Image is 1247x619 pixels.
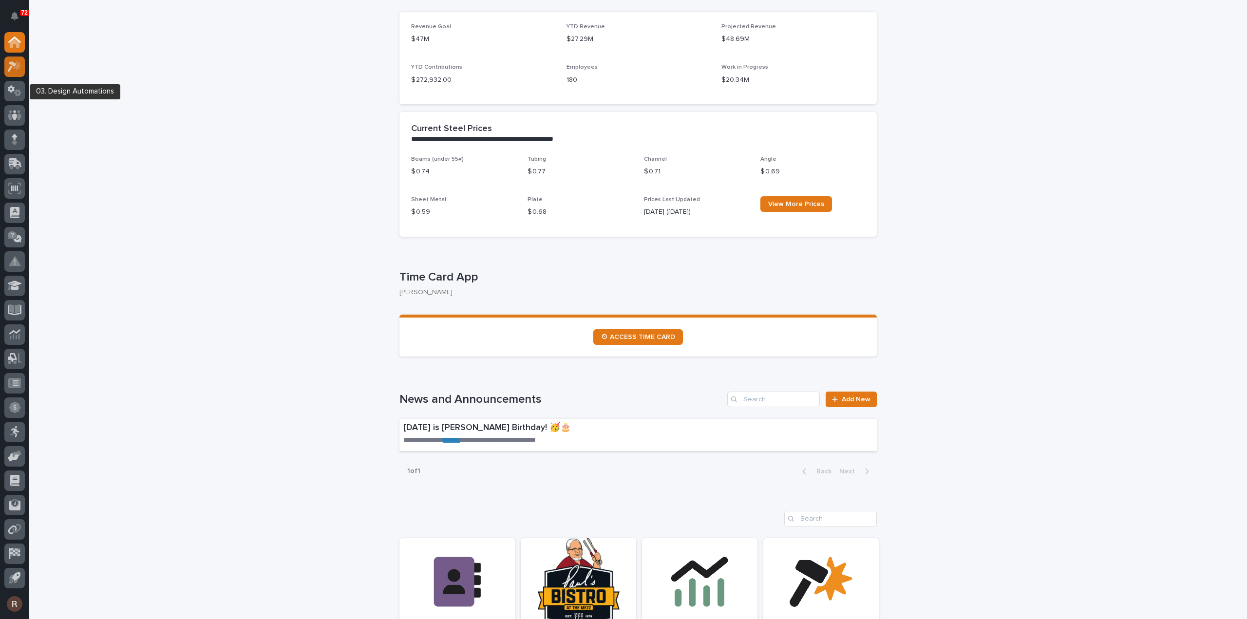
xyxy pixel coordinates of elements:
[593,329,683,345] a: ⏲ ACCESS TIME CARD
[528,197,543,203] span: Plate
[811,468,831,475] span: Back
[411,124,492,134] h2: Current Steel Prices
[721,34,865,44] p: $48.69M
[403,423,743,433] p: [DATE] is [PERSON_NAME] Birthday! 🥳🎂
[760,167,865,177] p: $ 0.69
[727,392,820,407] input: Search
[842,396,870,403] span: Add New
[528,207,632,217] p: $ 0.68
[644,197,700,203] span: Prices Last Updated
[411,167,516,177] p: $ 0.74
[567,75,710,85] p: 180
[399,270,873,284] p: Time Card App
[721,64,768,70] span: Work in Progress
[399,393,723,407] h1: News and Announcements
[784,511,877,526] input: Search
[567,34,710,44] p: $27.29M
[12,12,25,27] div: Notifications72
[567,64,598,70] span: Employees
[601,334,675,340] span: ⏲ ACCESS TIME CARD
[4,6,25,26] button: Notifications
[644,207,749,217] p: [DATE] ([DATE])
[721,24,776,30] span: Projected Revenue
[567,24,605,30] span: YTD Revenue
[528,167,632,177] p: $ 0.77
[399,288,869,297] p: [PERSON_NAME]
[411,64,462,70] span: YTD Contributions
[411,75,555,85] p: $ 272,932.00
[411,156,464,162] span: Beams (under 55#)
[768,201,824,207] span: View More Prices
[760,156,776,162] span: Angle
[4,594,25,614] button: users-avatar
[399,459,428,483] p: 1 of 1
[760,196,832,212] a: View More Prices
[721,75,865,85] p: $20.34M
[528,156,546,162] span: Tubing
[644,156,667,162] span: Channel
[411,24,451,30] span: Revenue Goal
[794,467,835,476] button: Back
[411,207,516,217] p: $ 0.59
[644,167,749,177] p: $ 0.71
[21,9,28,16] p: 72
[826,392,877,407] a: Add New
[839,468,861,475] span: Next
[411,34,555,44] p: $47M
[411,197,446,203] span: Sheet Metal
[835,467,877,476] button: Next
